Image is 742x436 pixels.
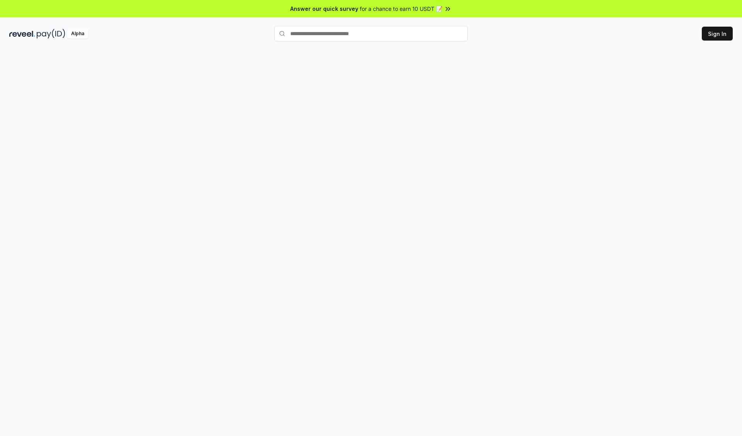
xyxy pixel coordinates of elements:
span: for a chance to earn 10 USDT 📝 [360,5,442,13]
button: Sign In [702,27,733,41]
img: pay_id [37,29,65,39]
div: Alpha [67,29,88,39]
img: reveel_dark [9,29,35,39]
span: Answer our quick survey [290,5,358,13]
